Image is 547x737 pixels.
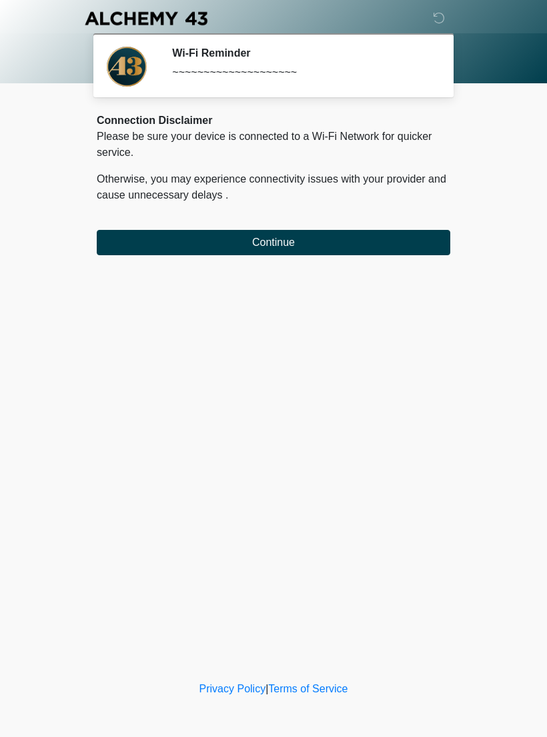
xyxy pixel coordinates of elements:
[172,47,430,59] h2: Wi-Fi Reminder
[199,683,266,694] a: Privacy Policy
[97,171,450,203] p: Otherwise, you may experience connectivity issues with your provider and cause unnecessary delays .
[265,683,268,694] a: |
[97,230,450,255] button: Continue
[83,10,209,27] img: Alchemy 43 Logo
[97,129,450,161] p: Please be sure your device is connected to a Wi-Fi Network for quicker service.
[268,683,348,694] a: Terms of Service
[107,47,147,87] img: Agent Avatar
[172,65,430,81] div: ~~~~~~~~~~~~~~~~~~~~
[97,113,450,129] div: Connection Disclaimer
